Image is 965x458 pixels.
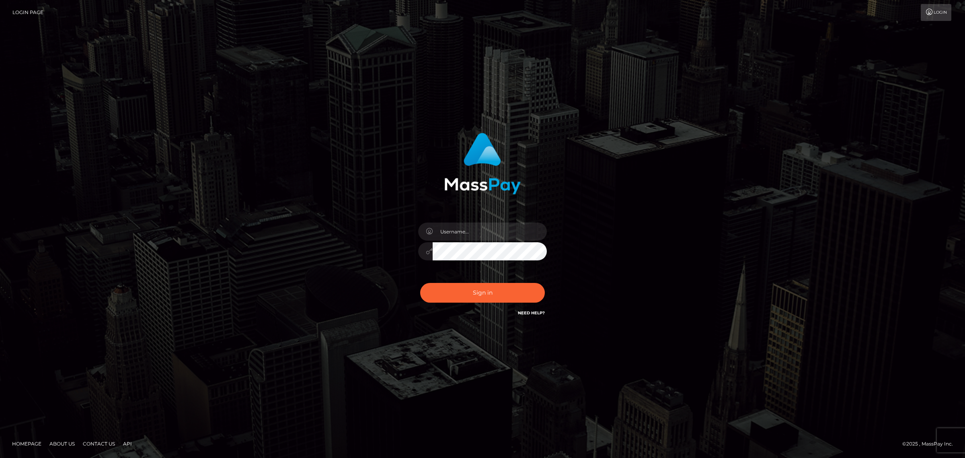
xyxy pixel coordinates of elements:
a: Login [921,4,951,21]
input: Username... [433,223,547,241]
a: Need Help? [518,310,545,316]
a: About Us [46,437,78,450]
div: © 2025 , MassPay Inc. [902,439,959,448]
a: API [120,437,135,450]
a: Login Page [12,4,43,21]
a: Contact Us [80,437,118,450]
a: Homepage [9,437,45,450]
button: Sign in [420,283,545,303]
img: MassPay Login [444,133,521,194]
